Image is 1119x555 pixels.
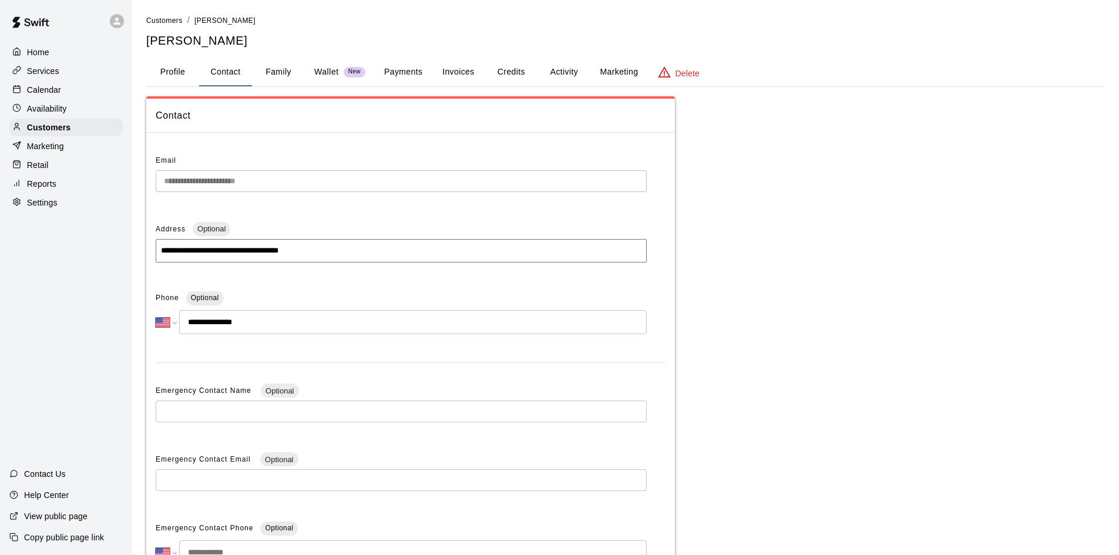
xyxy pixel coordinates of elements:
p: Calendar [27,84,61,96]
button: Activity [537,58,590,86]
span: Optional [260,455,298,464]
span: Email [156,156,176,164]
a: Calendar [9,81,123,99]
h5: [PERSON_NAME] [146,33,1105,49]
p: Wallet [314,66,339,78]
button: Profile [146,58,199,86]
span: Customers [146,16,183,25]
p: Copy public page link [24,532,104,543]
a: Customers [146,15,183,25]
a: Retail [9,156,123,174]
p: Services [27,65,59,77]
span: Optional [193,224,230,233]
span: Optional [191,294,219,302]
p: Customers [27,122,70,133]
button: Contact [199,58,252,86]
span: Contact [156,108,666,123]
a: Reports [9,175,123,193]
span: [PERSON_NAME] [194,16,256,25]
a: Availability [9,100,123,117]
span: Emergency Contact Phone [156,519,253,538]
a: Marketing [9,137,123,155]
p: Marketing [27,140,64,152]
p: Contact Us [24,468,66,480]
div: The email of an existing customer can only be changed by the customer themselves at https://book.... [156,170,647,192]
span: Phone [156,289,179,308]
span: Optional [261,386,298,395]
button: Marketing [590,58,647,86]
p: Retail [27,159,49,171]
p: Availability [27,103,67,115]
p: Delete [676,68,700,79]
button: Invoices [432,58,485,86]
p: Help Center [24,489,69,501]
p: Home [27,46,49,58]
div: basic tabs example [146,58,1105,86]
span: Address [156,225,186,233]
span: New [344,68,365,76]
span: Emergency Contact Email [156,455,253,463]
a: Customers [9,119,123,136]
button: Payments [375,58,432,86]
a: Services [9,62,123,80]
button: Family [252,58,305,86]
button: Credits [485,58,537,86]
a: Settings [9,194,123,211]
span: Optional [265,524,293,532]
nav: breadcrumb [146,14,1105,27]
p: Settings [27,197,58,208]
span: Emergency Contact Name [156,386,254,395]
li: / [187,14,190,26]
p: View public page [24,510,88,522]
p: Reports [27,178,56,190]
a: Home [9,43,123,61]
